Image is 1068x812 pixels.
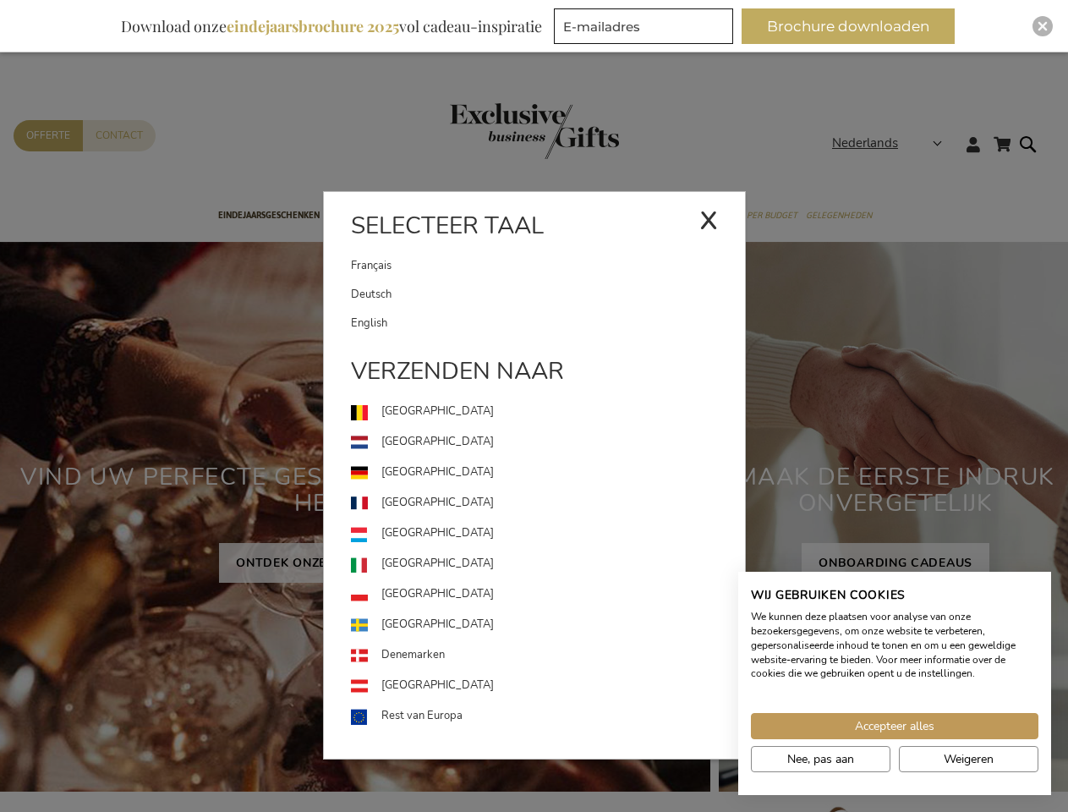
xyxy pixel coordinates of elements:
a: [GEOGRAPHIC_DATA] [351,610,745,640]
form: marketing offers and promotions [554,8,738,49]
a: [GEOGRAPHIC_DATA] [351,549,745,579]
a: [GEOGRAPHIC_DATA] [351,579,745,610]
a: [GEOGRAPHIC_DATA] [351,458,745,488]
span: Nee, pas aan [787,750,854,768]
button: Brochure downloaden [742,8,955,44]
a: [GEOGRAPHIC_DATA] [351,488,745,518]
a: Rest van Europa [351,701,745,732]
button: Accepteer alle cookies [751,713,1038,739]
h2: Wij gebruiken cookies [751,588,1038,603]
b: eindejaarsbrochure 2025 [227,16,399,36]
a: Denemarken [351,640,745,671]
button: Alle cookies weigeren [899,746,1038,772]
a: Deutsch [351,280,745,309]
span: Accepteer alles [855,717,934,735]
div: Close [1032,16,1053,36]
div: Verzenden naar [324,354,745,397]
a: [GEOGRAPHIC_DATA] [351,518,745,549]
span: Weigeren [944,750,994,768]
div: Download onze vol cadeau-inspiratie [113,8,550,44]
a: [GEOGRAPHIC_DATA] [351,397,745,427]
img: Close [1038,21,1048,31]
a: [GEOGRAPHIC_DATA] [351,671,745,701]
a: English [351,309,745,337]
div: Selecteer taal [324,209,745,251]
a: [GEOGRAPHIC_DATA] [351,427,745,458]
p: We kunnen deze plaatsen voor analyse van onze bezoekersgegevens, om onze website te verbeteren, g... [751,610,1038,681]
button: Pas cookie voorkeuren aan [751,746,890,772]
a: Français [351,251,699,280]
div: x [699,193,718,244]
input: E-mailadres [554,8,733,44]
